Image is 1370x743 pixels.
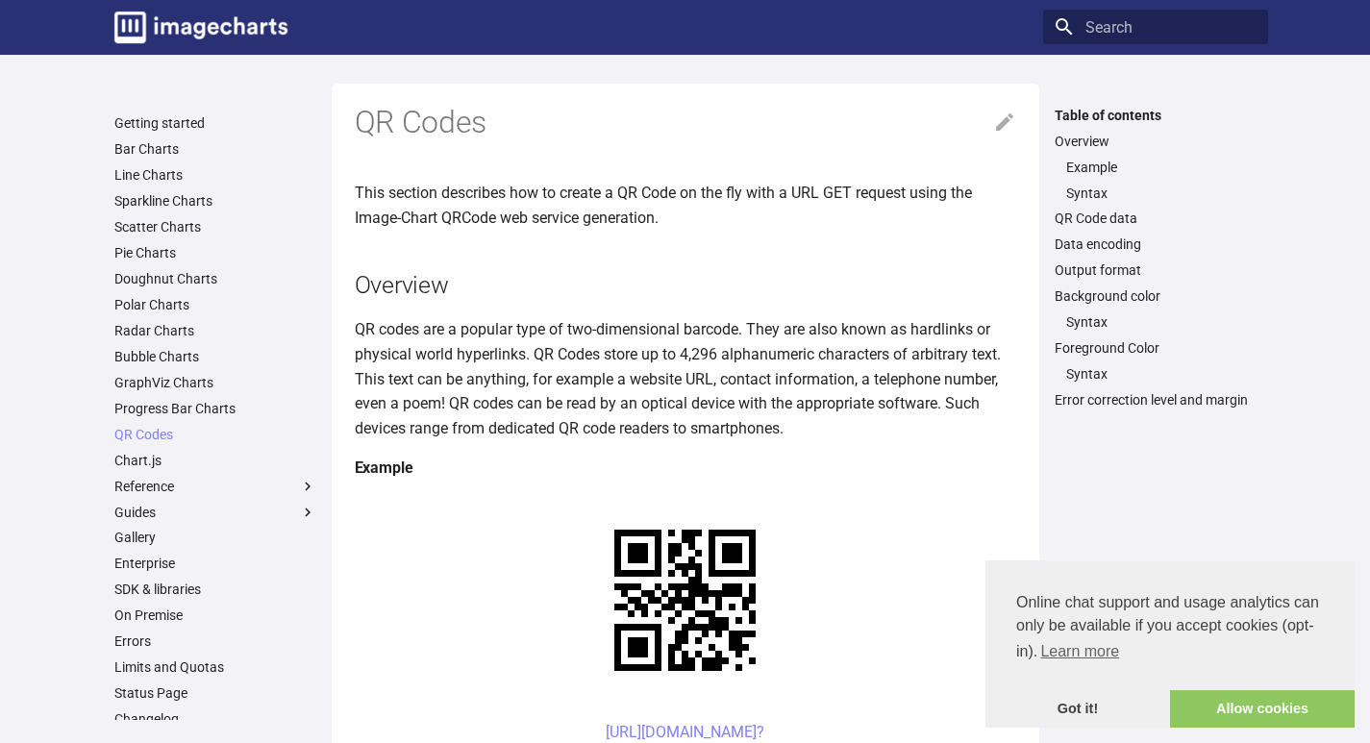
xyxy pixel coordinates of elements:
p: QR codes are a popular type of two-dimensional barcode. They are also known as hardlinks or physi... [355,317,1016,440]
nav: Table of contents [1043,107,1268,409]
a: QR Code data [1055,210,1257,227]
a: Data encoding [1055,235,1257,253]
a: Background color [1055,287,1257,305]
a: SDK & libraries [114,581,316,598]
h4: Example [355,456,1016,481]
nav: Overview [1055,159,1257,202]
img: chart [581,496,789,705]
a: Gallery [114,529,316,546]
a: dismiss cookie message [985,690,1170,729]
a: Syntax [1066,185,1257,202]
p: This section describes how to create a QR Code on the fly with a URL GET request using the Image-... [355,181,1016,230]
h1: QR Codes [355,103,1016,143]
a: Chart.js [114,452,316,469]
label: Table of contents [1043,107,1268,124]
a: Enterprise [114,555,316,572]
a: Bar Charts [114,140,316,158]
a: Syntax [1066,313,1257,331]
h2: Overview [355,268,1016,302]
a: Scatter Charts [114,218,316,235]
a: Limits and Quotas [114,658,316,676]
nav: Background color [1055,313,1257,331]
a: Image-Charts documentation [107,4,295,51]
a: Line Charts [114,166,316,184]
input: Search [1043,10,1268,44]
a: Progress Bar Charts [114,400,316,417]
label: Reference [114,478,316,495]
img: logo [114,12,287,43]
span: Online chat support and usage analytics can only be available if you accept cookies (opt-in). [1016,591,1324,666]
a: QR Codes [114,426,316,443]
a: Status Page [114,684,316,702]
a: Doughnut Charts [114,270,316,287]
a: Example [1066,159,1257,176]
a: On Premise [114,607,316,624]
a: Polar Charts [114,296,316,313]
a: Errors [114,632,316,650]
a: Output format [1055,261,1257,279]
a: Syntax [1066,365,1257,383]
a: Bubble Charts [114,348,316,365]
a: Overview [1055,133,1257,150]
div: cookieconsent [985,560,1355,728]
a: Pie Charts [114,244,316,261]
a: GraphViz Charts [114,374,316,391]
a: Error correction level and margin [1055,391,1257,409]
a: learn more about cookies [1037,637,1122,666]
a: allow cookies [1170,690,1355,729]
label: Guides [114,504,316,521]
a: Getting started [114,114,316,132]
nav: Foreground Color [1055,365,1257,383]
a: Sparkline Charts [114,192,316,210]
a: Foreground Color [1055,339,1257,357]
a: Changelog [114,710,316,728]
a: Radar Charts [114,322,316,339]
